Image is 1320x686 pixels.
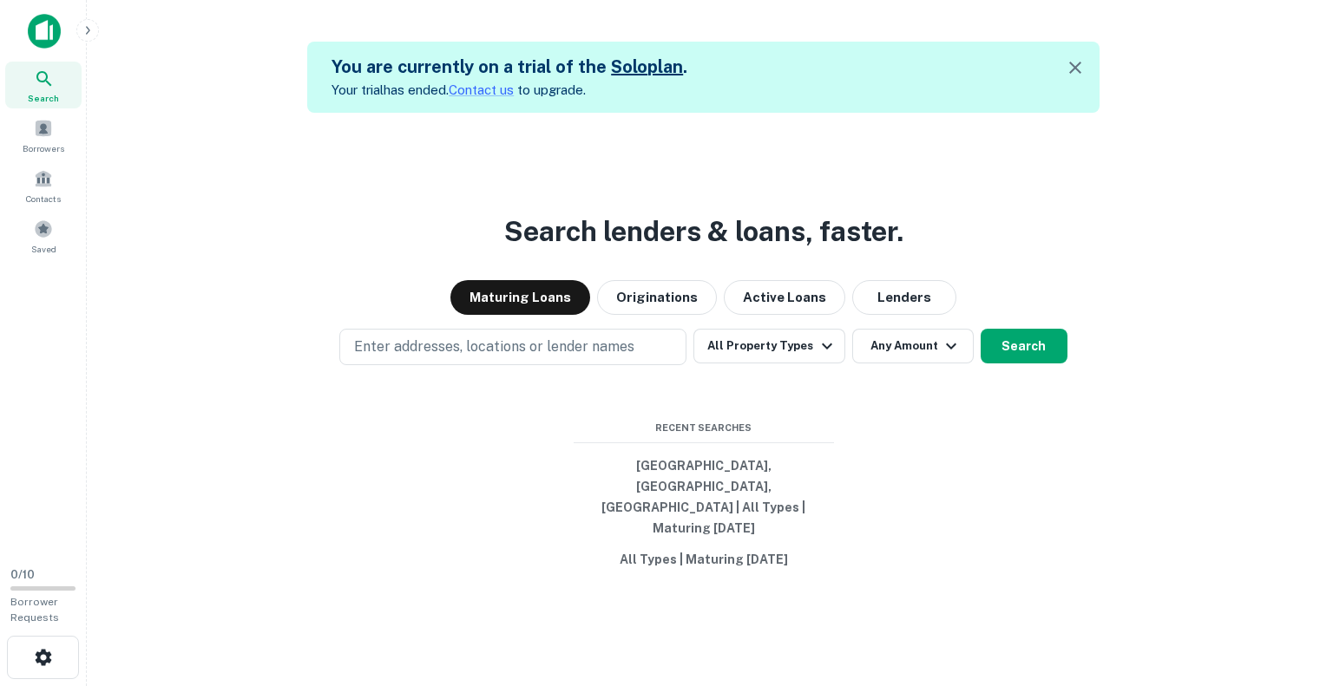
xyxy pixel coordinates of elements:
[339,329,686,365] button: Enter addresses, locations or lender names
[611,56,683,77] a: Soloplan
[981,329,1067,363] button: Search
[574,421,834,435] span: Recent Searches
[23,141,64,155] span: Borrowers
[597,280,717,315] button: Originations
[5,162,82,209] a: Contacts
[332,80,687,101] p: Your trial has ended. to upgrade.
[449,82,514,97] a: Contact us
[28,14,61,49] img: capitalize-icon.png
[10,568,35,581] span: 0 / 10
[574,544,834,575] button: All Types | Maturing [DATE]
[852,329,974,363] button: Any Amount
[574,450,834,544] button: [GEOGRAPHIC_DATA], [GEOGRAPHIC_DATA], [GEOGRAPHIC_DATA] | All Types | Maturing [DATE]
[1233,547,1320,630] iframe: Chat Widget
[724,280,845,315] button: Active Loans
[10,596,59,624] span: Borrower Requests
[5,212,82,259] a: Saved
[5,112,82,159] a: Borrowers
[28,91,59,105] span: Search
[5,62,82,108] a: Search
[26,192,61,206] span: Contacts
[852,280,956,315] button: Lenders
[354,336,634,357] p: Enter addresses, locations or lender names
[450,280,590,315] button: Maturing Loans
[693,329,844,363] button: All Property Types
[332,54,687,80] h5: You are currently on a trial of the .
[504,211,903,252] h3: Search lenders & loans, faster.
[31,242,56,256] span: Saved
